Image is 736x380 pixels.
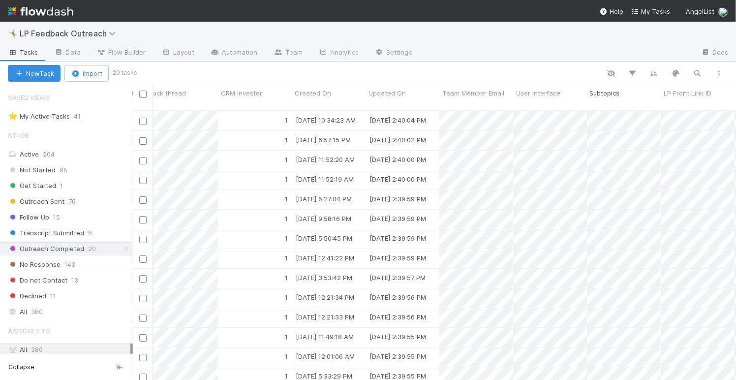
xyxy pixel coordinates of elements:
input: Toggle All Rows Selected [139,91,147,98]
span: 380 [31,306,43,318]
span: 95 [60,164,67,176]
div: [DATE] 6:57:15 PM [296,135,351,145]
div: [DATE] 11:52:20 AM [296,155,355,164]
div: 1 [285,312,288,322]
small: 20 tasks [113,68,137,77]
a: Flow Builder [89,45,153,61]
span: Team Member Email [442,88,504,98]
div: [DATE] 2:39:59 PM [369,253,426,263]
span: My Tasks [631,7,670,15]
a: Analytics [310,45,367,61]
span: Tasks [8,47,38,57]
input: Toggle Row Selected [139,275,147,283]
div: [DATE] 2:40:02 PM [369,135,426,145]
a: Docs [693,45,736,61]
span: 11 [50,290,56,302]
div: [DATE] 5:50:45 PM [296,233,352,243]
input: Toggle Row Selected [139,354,147,361]
span: LP Feedback Outreach [20,29,121,38]
div: [DATE] 3:53:42 PM [296,273,352,283]
div: [DATE] 2:39:55 PM [369,332,426,342]
input: Toggle Row Selected [139,295,147,302]
span: 15 [53,211,60,223]
a: Layout [153,45,202,61]
button: NewTask [8,65,61,82]
div: [DATE] 5:27:04 PM [296,194,352,204]
div: [DATE] 12:01:06 AM [296,351,355,361]
input: Toggle Row Selected [139,334,147,342]
div: 1 [285,253,288,263]
div: 1 [285,135,288,145]
input: Toggle Row Selected [139,315,147,322]
div: 1 [285,155,288,164]
input: Toggle Row Selected [139,137,147,145]
div: 1 [285,332,288,342]
div: 1 [285,273,288,283]
span: User Interface [516,88,560,98]
span: AngelList [686,7,714,15]
div: [DATE] 12:41:22 PM [296,253,354,263]
span: Assigned To [8,321,51,341]
input: Toggle Row Selected [139,216,147,223]
img: avatar_5d51780c-77ad-4a9d-a6ed-b88b2c284079.png [718,7,728,17]
div: 1 [285,351,288,361]
span: Collapse [8,363,34,372]
span: 143 [64,258,75,271]
span: Updated On [368,88,406,98]
a: Settings [367,45,420,61]
span: 41 [74,110,91,123]
div: [DATE] 2:39:59 PM [369,233,426,243]
span: Saved Views [8,88,50,107]
span: 🤸‍♂️ [8,29,18,37]
span: Do not Contact [8,274,67,286]
input: Toggle Row Selected [139,255,147,263]
div: [DATE] 2:40:00 PM [369,174,426,184]
div: [DATE] 11:49:18 AM [296,332,354,342]
span: Declined [8,290,46,302]
span: Follow Up [8,211,49,223]
div: Active [8,148,130,160]
span: 6 [88,227,92,239]
a: My Tasks [631,6,670,16]
div: [DATE] 2:40:04 PM [369,115,426,125]
a: Data [46,45,89,61]
div: [DATE] 2:39:56 PM [369,312,426,322]
span: Not Started [8,164,56,176]
div: 1 [285,233,288,243]
div: 1 [285,214,288,223]
div: 1 [285,174,288,184]
input: Toggle Row Selected [139,177,147,184]
span: No Response [8,258,61,271]
div: [DATE] 11:52:19 AM [296,174,354,184]
span: 13 [71,274,78,286]
span: LP Front Link ID [664,88,711,98]
span: Outreach Sent [8,195,64,208]
div: [DATE] 2:39:57 PM [369,273,426,283]
span: ⭐ [8,112,18,120]
span: Flow Builder [96,47,146,57]
input: Toggle Row Selected [139,118,147,125]
div: [DATE] 2:39:59 PM [369,194,426,204]
div: [DATE] 2:39:55 PM [369,351,426,361]
span: Stage [8,126,29,145]
span: 1 [60,180,63,192]
span: Get Started [8,180,56,192]
div: [DATE] 10:34:23 AM [296,115,356,125]
span: 20 [88,243,96,255]
span: Transcript Submitted [8,227,84,239]
span: 380 [31,346,43,353]
button: Import [64,65,109,82]
span: 204 [43,150,55,158]
div: [DATE] 12:21:34 PM [296,292,354,302]
div: 1 [285,194,288,204]
span: Outreach Completed [8,243,84,255]
div: [DATE] 9:58:16 PM [296,214,351,223]
input: Toggle Row Selected [139,236,147,243]
span: Slack thread [147,88,186,98]
a: Automation [202,45,266,61]
div: [DATE] 2:40:00 PM [369,155,426,164]
div: All [8,306,130,318]
div: [DATE] 12:21:33 PM [296,312,354,322]
div: 1 [285,292,288,302]
span: 76 [68,195,76,208]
